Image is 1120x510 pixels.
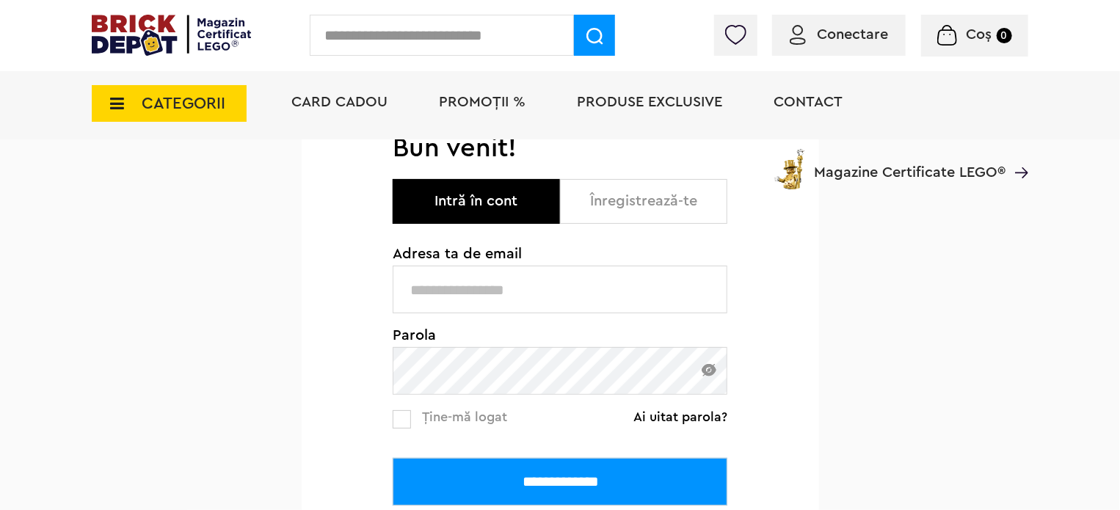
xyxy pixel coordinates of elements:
[439,95,526,109] a: PROMOȚII %
[633,409,727,424] a: Ai uitat parola?
[774,95,843,109] a: Contact
[393,247,727,261] span: Adresa ta de email
[790,27,888,42] a: Conectare
[1006,146,1028,161] a: Magazine Certificate LEGO®
[393,328,727,343] span: Parola
[291,95,388,109] a: Card Cadou
[560,179,727,224] button: Înregistrează-te
[967,27,992,42] span: Coș
[997,28,1012,43] small: 0
[817,27,888,42] span: Conectare
[422,410,507,423] span: Ține-mă logat
[393,179,560,224] button: Intră în cont
[142,95,225,112] span: CATEGORII
[577,95,722,109] a: Produse exclusive
[814,146,1006,180] span: Magazine Certificate LEGO®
